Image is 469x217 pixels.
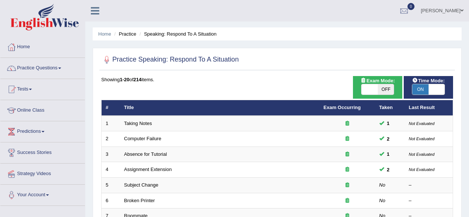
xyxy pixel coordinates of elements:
b: 1-20 [120,77,129,82]
span: 0 [407,3,415,10]
div: Exam occurring question [324,182,371,189]
th: Last Result [405,100,453,116]
a: Computer Failure [124,136,161,141]
th: Title [120,100,320,116]
span: You can still take this question [384,119,393,127]
td: 6 [102,193,120,208]
a: Success Stories [0,142,85,161]
a: Your Account [0,185,85,203]
a: Strategy Videos [0,164,85,182]
td: 3 [102,147,120,162]
div: – [409,182,449,189]
td: 4 [102,162,120,178]
span: Exam Mode: [358,77,398,85]
th: Taken [375,100,405,116]
a: Home [98,31,111,37]
span: You can still take this question [384,135,393,143]
span: Time Mode: [409,77,448,85]
a: Taking Notes [124,121,152,126]
em: No [379,198,386,203]
a: Subject Change [124,182,159,188]
a: Tests [0,79,85,98]
td: 1 [102,116,120,131]
div: Exam occurring question [324,135,371,142]
li: Practice [112,30,136,37]
a: Absence for Tutorial [124,151,167,157]
em: No [379,182,386,188]
span: You can still take this question [384,150,393,158]
li: Speaking: Respond To A Situation [138,30,217,37]
small: Not Evaluated [409,167,435,172]
a: Home [0,37,85,55]
th: # [102,100,120,116]
small: Not Evaluated [409,152,435,157]
span: ON [412,84,429,95]
div: Exam occurring question [324,151,371,158]
a: Predictions [0,121,85,140]
td: 5 [102,178,120,193]
small: Not Evaluated [409,137,435,141]
a: Exam Occurring [324,105,361,110]
b: 214 [133,77,142,82]
td: 2 [102,131,120,147]
small: Not Evaluated [409,121,435,126]
div: Exam occurring question [324,197,371,204]
a: Assignment Extension [124,167,172,172]
div: – [409,197,449,204]
span: You can still take this question [384,166,393,174]
a: Broken Printer [124,198,155,203]
h2: Practice Speaking: Respond To A Situation [101,54,239,65]
div: Exam occurring question [324,120,371,127]
div: Show exams occurring in exams [353,76,402,99]
div: Showing of items. [101,76,453,83]
div: Exam occurring question [324,166,371,173]
a: Online Class [0,100,85,119]
a: Practice Questions [0,58,85,76]
span: OFF [378,84,394,95]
